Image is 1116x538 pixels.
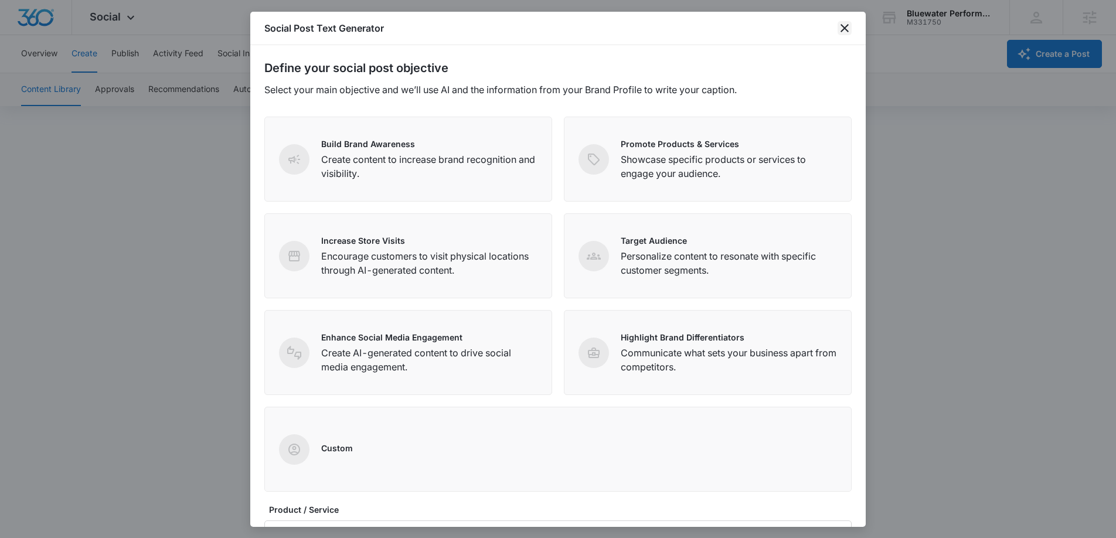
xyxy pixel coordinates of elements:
button: close [838,21,852,35]
p: Create AI-generated content to drive social media engagement. [321,346,537,374]
p: Highlight Brand Differentiators [621,331,837,343]
p: Showcase specific products or services to engage your audience. [621,152,837,181]
p: Select your main objective and we’ll use AI and the information from your Brand Profile to write ... [264,83,852,97]
p: Enhance Social Media Engagement [321,331,537,343]
p: Encourage customers to visit physical locations through AI-generated content. [321,249,537,277]
label: Product / Service [269,503,856,516]
p: Create content to increase brand recognition and visibility. [321,152,537,181]
p: Target Audience [621,234,837,247]
p: Build Brand Awareness [321,138,537,150]
p: Custom [321,442,353,454]
h1: Social Post Text Generator [264,21,384,35]
p: Increase Store Visits [321,234,537,247]
p: Communicate what sets your business apart from competitors. [621,346,837,374]
p: Personalize content to resonate with specific customer segments. [621,249,837,277]
p: Promote Products & Services [621,138,837,150]
h2: Define your social post objective [264,59,852,77]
